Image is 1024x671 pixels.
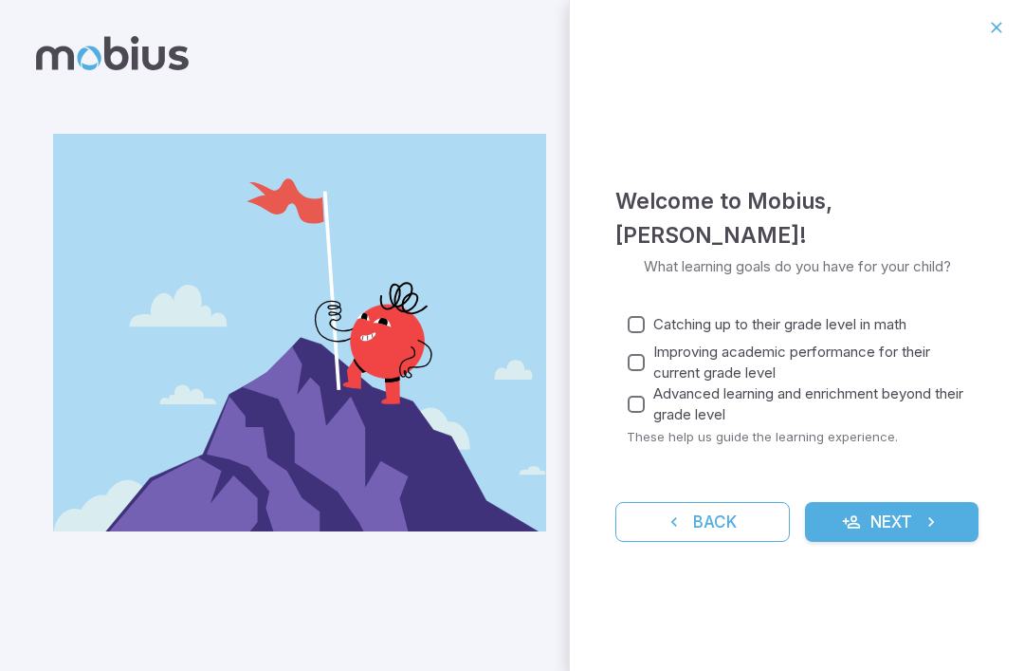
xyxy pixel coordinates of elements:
[653,342,963,383] span: Improving academic performance for their current grade level
[615,184,978,252] h4: Welcome to Mobius , [PERSON_NAME] !
[653,314,906,335] span: Catching up to their grade level in math
[615,502,790,542] button: Back
[805,502,979,542] button: Next
[53,134,546,532] img: parent_2-illustration
[653,383,963,425] span: Advanced learning and enrichment beyond their grade level
[627,428,978,445] p: These help us guide the learning experience.
[644,256,951,277] p: What learning goals do you have for your child?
